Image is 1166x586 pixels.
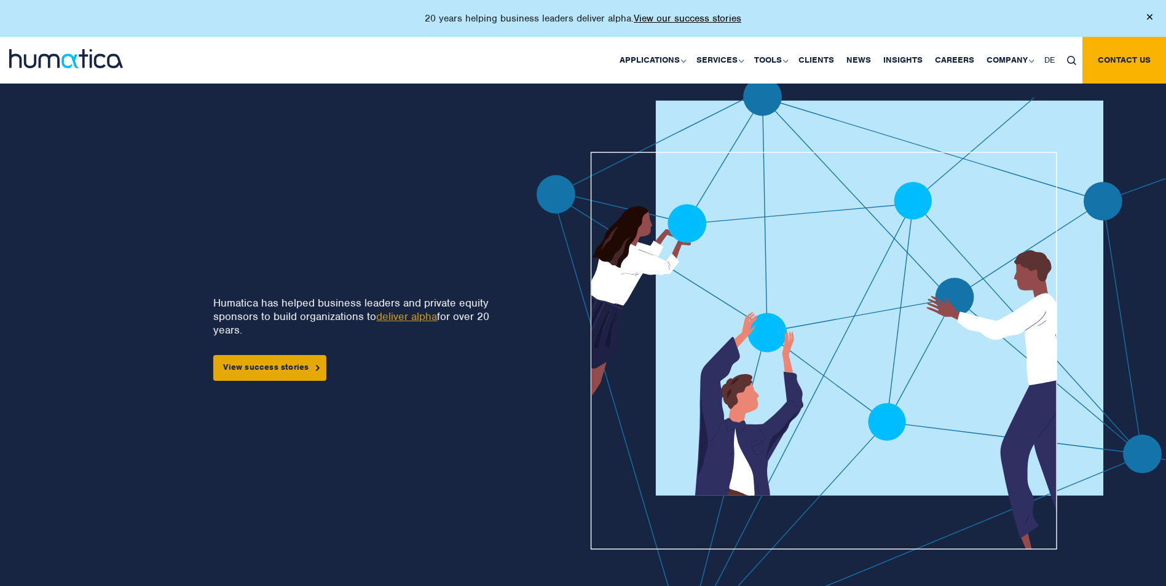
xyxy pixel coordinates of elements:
img: logo [9,49,123,68]
a: deliver alpha [376,310,437,323]
a: DE [1038,37,1061,84]
a: Contact us [1082,37,1166,84]
a: View our success stories [634,12,741,25]
a: Careers [929,37,980,84]
a: Tools [748,37,792,84]
img: arrowicon [316,365,320,370]
a: Applications [613,37,690,84]
p: 20 years helping business leaders deliver alpha. [425,12,741,25]
a: Services [690,37,748,84]
a: View success stories [213,355,326,381]
p: Humatica has helped business leaders and private equity sponsors to build organizations to for ov... [213,296,497,337]
a: Company [980,37,1038,84]
a: Clients [792,37,840,84]
a: News [840,37,877,84]
span: DE [1044,55,1055,65]
img: search_icon [1067,56,1076,65]
a: Insights [877,37,929,84]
